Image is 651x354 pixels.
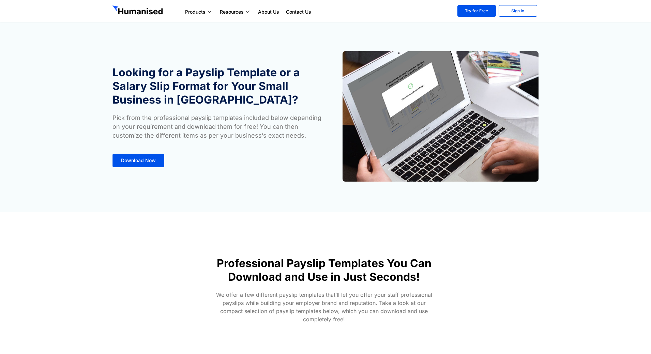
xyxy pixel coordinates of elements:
[216,8,255,16] a: Resources
[121,158,156,163] span: Download Now
[283,8,315,16] a: Contact Us
[457,5,496,17] a: Try for Free
[212,291,437,323] p: We offer a few different payslip templates that’ll let you offer your staff professional payslips...
[112,5,164,16] img: GetHumanised Logo
[182,8,216,16] a: Products
[499,5,537,17] a: Sign In
[255,8,283,16] a: About Us
[112,113,322,140] p: Pick from the professional payslip templates included below depending on your requirement and dow...
[112,154,164,167] a: Download Now
[204,257,444,284] h1: Professional Payslip Templates You Can Download and Use in Just Seconds!
[112,66,322,107] h1: Looking for a Payslip Template or a Salary Slip Format for Your Small Business in [GEOGRAPHIC_DATA]?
